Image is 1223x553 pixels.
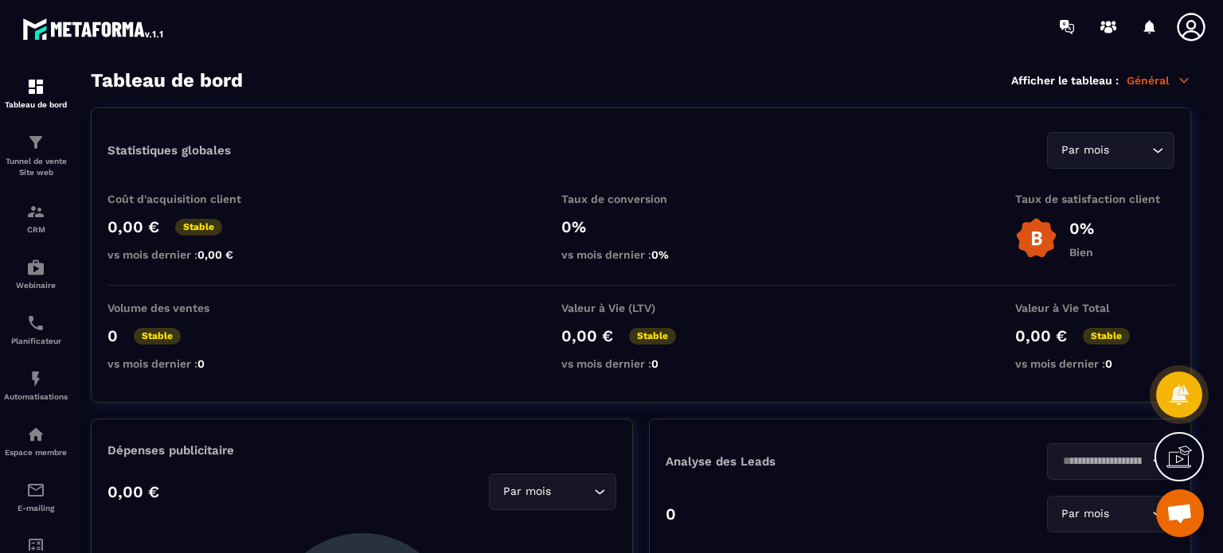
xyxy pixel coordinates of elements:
[1083,328,1130,345] p: Stable
[4,65,68,121] a: formationformationTableau de bord
[107,326,118,345] p: 0
[26,133,45,152] img: formation
[4,281,68,290] p: Webinaire
[489,473,616,510] div: Search for option
[1156,489,1204,537] div: Ouvrir le chat
[107,248,267,261] p: vs mois dernier :
[4,121,68,190] a: formationformationTunnel de vente Site web
[1105,357,1112,370] span: 0
[4,225,68,234] p: CRM
[1015,357,1174,370] p: vs mois dernier :
[1057,505,1112,523] span: Par mois
[4,302,68,357] a: schedulerschedulerPlanificateur
[22,14,166,43] img: logo
[561,193,721,205] p: Taux de conversion
[91,69,243,92] h3: Tableau de bord
[107,357,267,370] p: vs mois dernier :
[107,217,159,236] p: 0,00 €
[4,413,68,469] a: automationsautomationsEspace membre
[4,504,68,512] p: E-mailing
[1015,217,1057,259] img: b-badge-o.b3b20ee6.svg
[26,313,45,333] img: scheduler
[1015,193,1174,205] p: Taux de satisfaction client
[4,357,68,413] a: automationsautomationsAutomatisations
[175,219,222,236] p: Stable
[1127,73,1191,88] p: Général
[4,469,68,524] a: emailemailE-mailing
[561,326,613,345] p: 0,00 €
[107,302,267,314] p: Volume des ventes
[1047,443,1174,480] div: Search for option
[26,481,45,500] img: email
[651,357,658,370] span: 0
[4,448,68,457] p: Espace membre
[499,483,554,500] span: Par mois
[1069,246,1094,259] p: Bien
[26,369,45,388] img: automations
[1057,142,1112,159] span: Par mois
[197,357,205,370] span: 0
[4,100,68,109] p: Tableau de bord
[26,77,45,96] img: formation
[1015,302,1174,314] p: Valeur à Vie Total
[197,248,233,261] span: 0,00 €
[561,217,721,236] p: 0%
[1069,219,1094,238] p: 0%
[26,425,45,444] img: automations
[629,328,676,345] p: Stable
[107,482,159,501] p: 0,00 €
[561,248,721,261] p: vs mois dernier :
[4,190,68,246] a: formationformationCRM
[4,156,68,178] p: Tunnel de vente Site web
[1011,74,1119,87] p: Afficher le tableau :
[1112,142,1148,159] input: Search for option
[107,143,231,158] p: Statistiques globales
[4,246,68,302] a: automationsautomationsWebinaire
[666,504,676,524] p: 0
[561,302,721,314] p: Valeur à Vie (LTV)
[1057,453,1148,470] input: Search for option
[107,443,616,458] p: Dépenses publicitaire
[1015,326,1067,345] p: 0,00 €
[666,454,920,469] p: Analyse des Leads
[1047,496,1174,532] div: Search for option
[561,357,721,370] p: vs mois dernier :
[26,258,45,277] img: automations
[554,483,590,500] input: Search for option
[1047,132,1174,169] div: Search for option
[26,202,45,221] img: formation
[107,193,267,205] p: Coût d'acquisition client
[1112,505,1148,523] input: Search for option
[134,328,181,345] p: Stable
[4,392,68,401] p: Automatisations
[651,248,669,261] span: 0%
[4,337,68,345] p: Planificateur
